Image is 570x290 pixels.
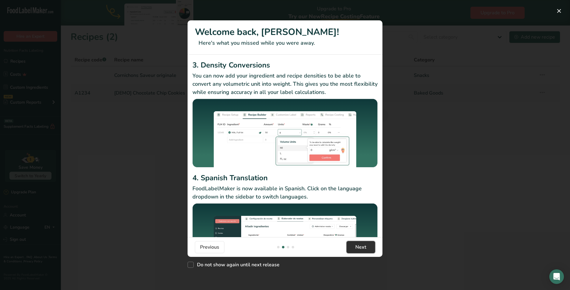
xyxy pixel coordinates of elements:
img: Density Conversions [192,99,378,171]
button: Next [347,241,375,253]
p: FoodLabelMaker is now available in Spanish. Click on the language dropdown in the sidebar to swit... [192,185,378,201]
h1: Welcome back, [PERSON_NAME]! [195,25,375,39]
span: Previous [200,243,219,251]
h2: 4. Spanish Translation [192,172,378,183]
button: Previous [195,241,224,253]
span: Next [355,243,366,251]
p: Here's what you missed while you were away. [195,39,375,47]
p: You can now add your ingredient and recipe densities to be able to convert any volumetric unit in... [192,72,378,96]
h2: 3. Density Conversions [192,60,378,71]
div: Open Intercom Messenger [549,269,564,284]
img: Spanish Translation [192,203,378,272]
span: Do not show again until next release [194,262,280,268]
